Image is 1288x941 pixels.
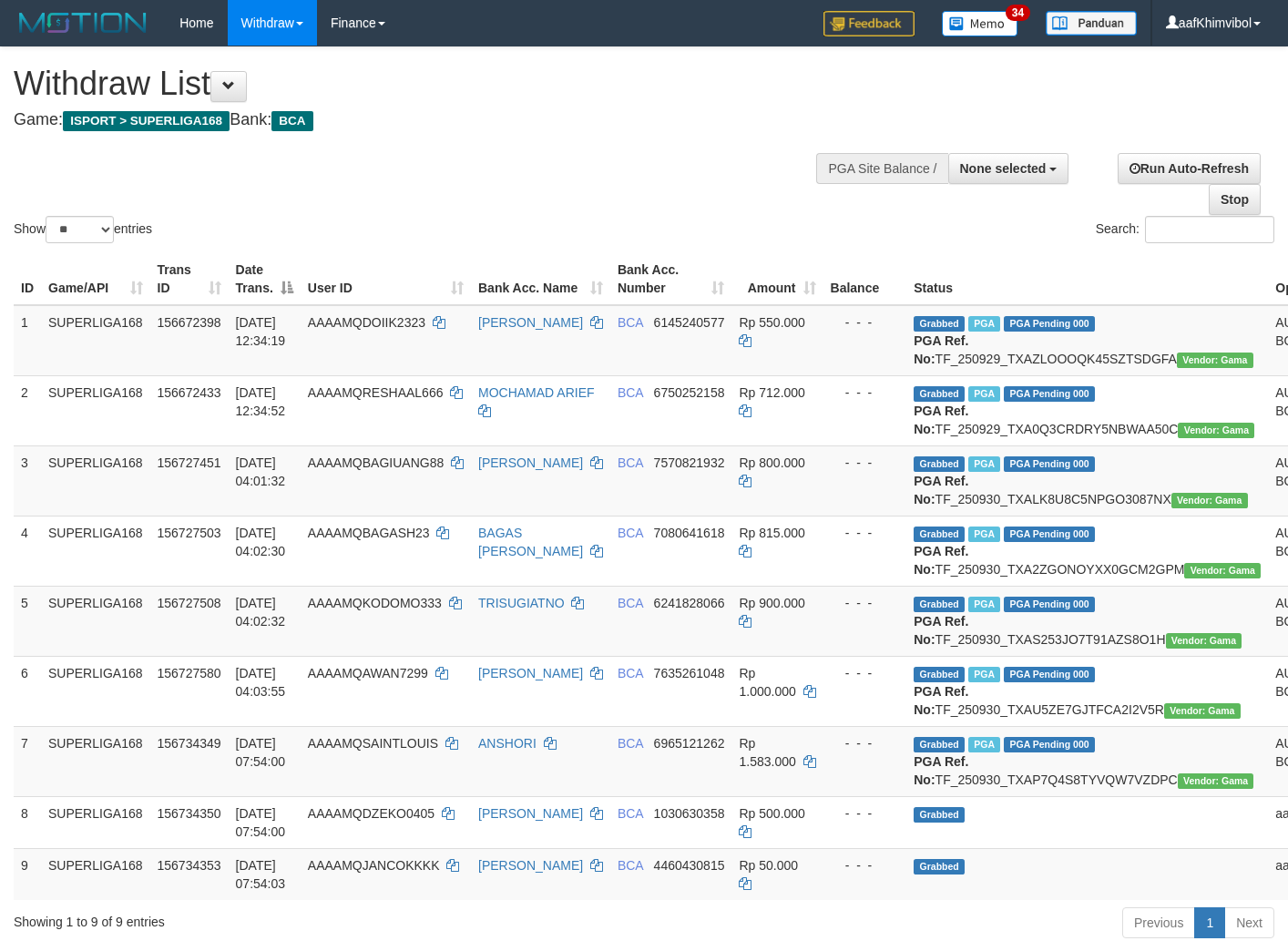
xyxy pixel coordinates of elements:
[968,667,1000,682] span: Marked by aafchoeunmanni
[14,656,41,726] td: 6
[906,516,1268,586] td: TF_250930_TXA2ZGONOYXX0GCM2GPM
[41,656,150,726] td: SUPERLIGA168
[14,586,41,656] td: 5
[236,455,286,488] span: [DATE] 04:01:32
[308,806,434,821] span: AAAAMQDZEKO0405
[41,796,150,848] td: SUPERLIGA168
[914,667,965,682] span: Grabbed
[1118,153,1261,184] a: Run Auto-Refresh
[158,315,221,330] span: 156672398
[906,656,1268,726] td: TF_250930_TXAU5ZE7GJTFCA2I2V5R
[914,527,965,542] span: Grabbed
[158,596,221,610] span: 156727508
[1145,216,1274,243] input: Search:
[41,586,150,656] td: SUPERLIGA168
[831,734,900,752] div: - - -
[1184,563,1261,578] span: Vendor URL: https://trx31.1velocity.biz
[914,456,965,472] span: Grabbed
[618,806,643,821] span: BCA
[618,858,643,873] span: BCA
[1004,527,1095,542] span: PGA Pending
[478,455,583,470] a: [PERSON_NAME]
[14,796,41,848] td: 8
[831,524,900,542] div: - - -
[478,315,583,330] a: [PERSON_NAME]
[150,253,229,305] th: Trans ID: activate to sort column ascending
[914,754,968,787] b: PGA Ref. No:
[308,736,438,751] span: AAAAMQSAINTLOUIS
[308,315,425,330] span: AAAAMQDOIIK2323
[158,526,221,540] span: 156727503
[308,858,440,873] span: AAAAMQJANCOKKKK
[229,253,301,305] th: Date Trans.: activate to sort column descending
[1171,493,1248,508] span: Vendor URL: https://trx31.1velocity.biz
[41,253,150,305] th: Game/API: activate to sort column ascending
[308,596,442,610] span: AAAAMQKODOMO333
[618,315,643,330] span: BCA
[914,737,965,752] span: Grabbed
[236,666,286,699] span: [DATE] 04:03:55
[46,216,114,243] select: Showentries
[968,456,1000,472] span: Marked by aafchoeunmanni
[1004,316,1095,332] span: PGA Pending
[914,386,965,402] span: Grabbed
[739,385,804,400] span: Rp 712.000
[1166,633,1242,649] span: Vendor URL: https://trx31.1velocity.biz
[823,253,907,305] th: Balance
[823,11,915,36] img: Feedback.jpg
[831,594,900,612] div: - - -
[739,858,798,873] span: Rp 50.000
[1177,353,1253,368] span: Vendor URL: https://trx31.1velocity.biz
[236,526,286,558] span: [DATE] 04:02:30
[914,544,968,577] b: PGA Ref. No:
[816,153,947,184] div: PGA Site Balance /
[14,905,523,931] div: Showing 1 to 9 of 9 entries
[236,736,286,769] span: [DATE] 07:54:00
[41,445,150,516] td: SUPERLIGA168
[478,385,595,400] a: MOCHAMAD ARIEF
[968,597,1000,612] span: Marked by aafchoeunmanni
[906,253,1268,305] th: Status
[654,526,725,540] span: Copy 7080641618 to clipboard
[14,726,41,796] td: 7
[739,526,804,540] span: Rp 815.000
[236,385,286,418] span: [DATE] 12:34:52
[478,806,583,821] a: [PERSON_NAME]
[831,454,900,472] div: - - -
[236,315,286,348] span: [DATE] 12:34:19
[1004,386,1095,402] span: PGA Pending
[618,385,643,400] span: BCA
[301,253,471,305] th: User ID: activate to sort column ascending
[14,375,41,445] td: 2
[1004,737,1095,752] span: PGA Pending
[831,804,900,823] div: - - -
[914,614,968,647] b: PGA Ref. No:
[158,385,221,400] span: 156672433
[1178,423,1254,438] span: Vendor URL: https://trx31.1velocity.biz
[618,526,643,540] span: BCA
[1004,667,1095,682] span: PGA Pending
[618,736,643,751] span: BCA
[968,316,1000,332] span: Marked by aafsoycanthlai
[739,806,804,821] span: Rp 500.000
[739,596,804,610] span: Rp 900.000
[968,386,1000,402] span: Marked by aafsoycanthlai
[831,313,900,332] div: - - -
[1164,703,1241,719] span: Vendor URL: https://trx31.1velocity.biz
[1194,907,1225,938] a: 1
[618,455,643,470] span: BCA
[478,858,583,873] a: [PERSON_NAME]
[739,315,804,330] span: Rp 550.000
[308,455,444,470] span: AAAAMQBAGIUANG88
[654,666,725,680] span: Copy 7635261048 to clipboard
[914,597,965,612] span: Grabbed
[914,404,968,436] b: PGA Ref. No:
[14,9,152,36] img: MOTION_logo.png
[41,726,150,796] td: SUPERLIGA168
[471,253,610,305] th: Bank Acc. Name: activate to sort column ascending
[914,316,965,332] span: Grabbed
[654,596,725,610] span: Copy 6241828066 to clipboard
[41,305,150,376] td: SUPERLIGA168
[14,848,41,900] td: 9
[914,859,965,875] span: Grabbed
